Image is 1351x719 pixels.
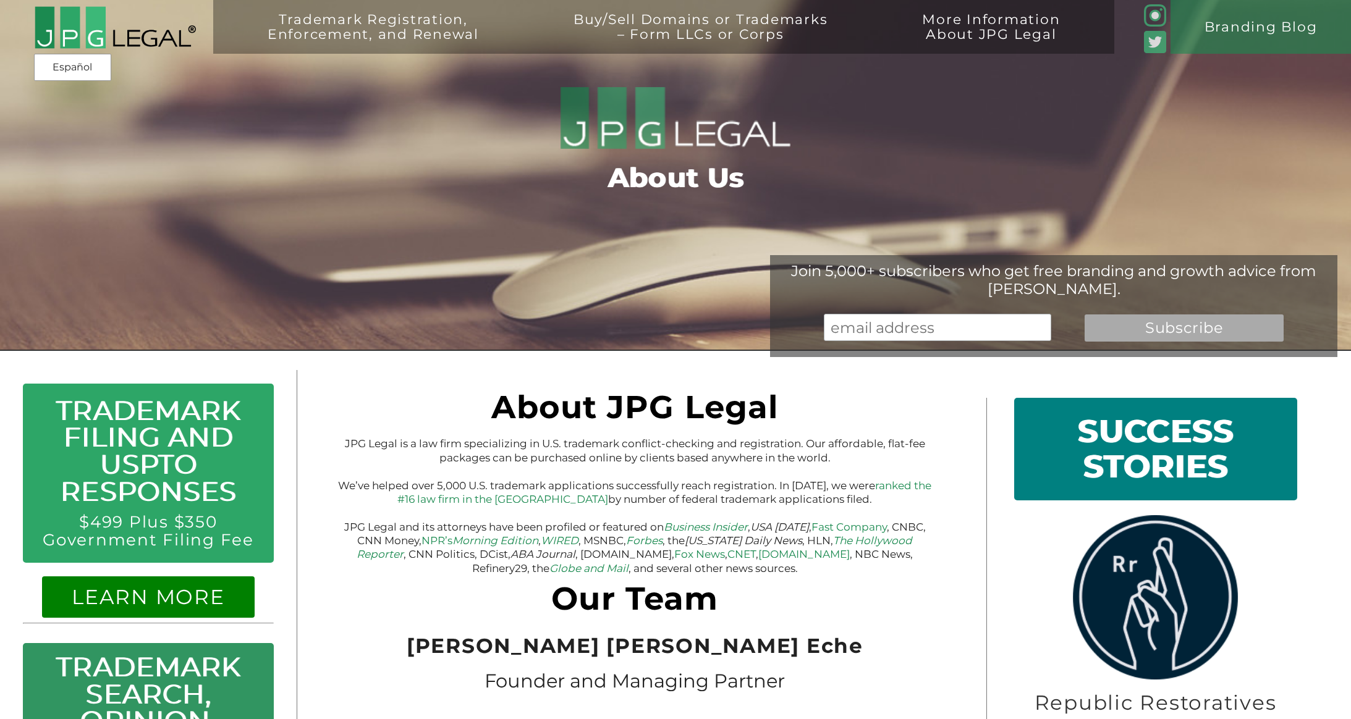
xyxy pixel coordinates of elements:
a: Forbes [626,534,663,547]
a: More InformationAbout JPG Legal [882,12,1101,65]
h1: SUCCESS STORIES [1027,411,1283,487]
input: email address [824,314,1051,341]
h1: About JPG Legal [337,398,932,423]
em: [US_STATE] Daily News [685,534,802,547]
h1: Our Team [337,589,932,615]
a: Fast Company [811,521,887,533]
a: NPR’sMorning Edition [421,534,538,547]
div: Join 5,000+ subscribers who get free branding and growth advice from [PERSON_NAME]. [770,262,1337,298]
p: We’ve helped over 5,000 U.S. trademark applications successfully reach registration. In [DATE], w... [337,479,932,506]
a: CNET [727,548,756,560]
a: Fox News [674,548,725,560]
a: [DOMAIN_NAME] [758,548,850,560]
a: Buy/Sell Domains or Trademarks– Form LLCs or Corps [533,12,868,65]
em: Morning Edition [452,534,538,547]
img: glyph-logo_May2016-green3-90.png [1144,4,1166,27]
a: WIRED [541,534,578,547]
a: Business Insider [664,521,748,533]
a: Trademark Filing and USPTO Responses [56,394,240,508]
span: [PERSON_NAME] [PERSON_NAME] Eche [407,633,863,658]
span: Republic Restoratives [1035,690,1277,715]
img: Twitter_Social_Icon_Rounded_Square_Color-mid-green3-90.png [1144,31,1166,53]
p: JPG Legal and its attorneys have been profiled or featured on , , , CNBC, CNN Money, , , MSNBC, ,... [337,520,932,574]
img: rrlogo.png [1067,515,1243,679]
p: JPG Legal is a law firm specializing in U.S. trademark conflict-checking and registration. Our af... [337,437,932,464]
a: Trademark Registration,Enforcement, and Renewal [227,12,519,65]
img: 2016-logo-black-letters-3-r.png [34,6,196,49]
a: Globe and Mail [549,562,629,574]
a: LEARN MORE [72,584,225,609]
span: Founder and Managing Partner [485,669,785,692]
a: The Hollywood Reporter [357,534,912,560]
a: ranked the #16 law firm in the [GEOGRAPHIC_DATA] [397,479,931,505]
a: $499 Plus $350 Government Filing Fee [43,512,254,550]
em: ABA Journal [510,548,575,560]
em: USA [DATE] [750,521,809,533]
a: Español [38,56,108,78]
input: Subscribe [1085,314,1283,342]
